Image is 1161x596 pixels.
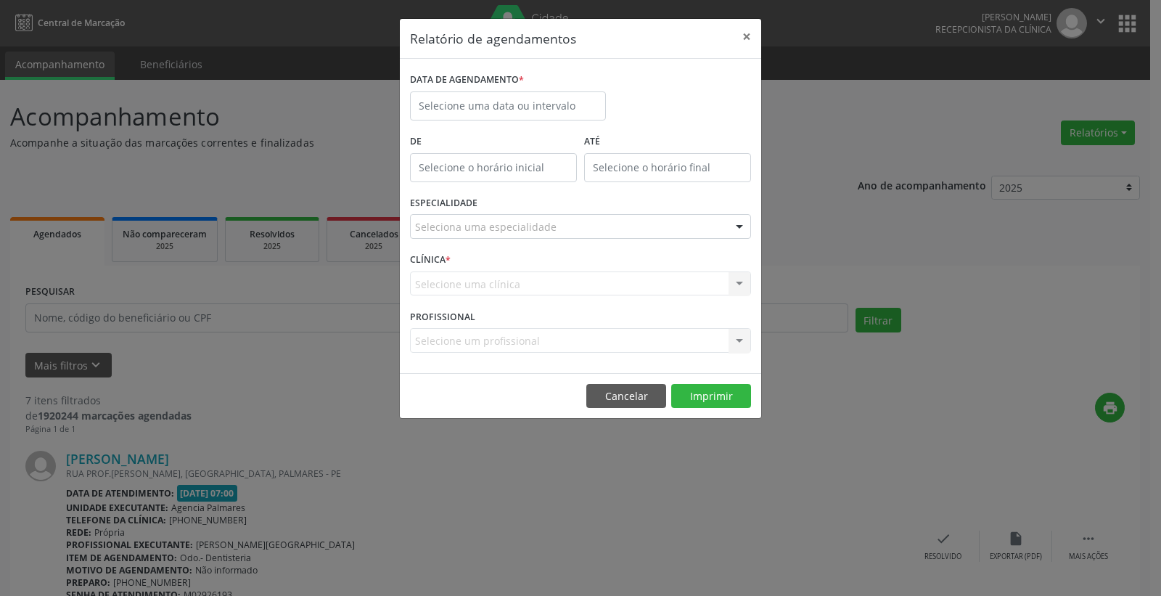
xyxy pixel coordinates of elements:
span: Seleciona uma especialidade [415,219,557,234]
label: ESPECIALIDADE [410,192,477,215]
label: ATÉ [584,131,751,153]
input: Selecione o horário inicial [410,153,577,182]
label: PROFISSIONAL [410,306,475,328]
h5: Relatório de agendamentos [410,29,576,48]
label: De [410,131,577,153]
input: Selecione uma data ou intervalo [410,91,606,121]
input: Selecione o horário final [584,153,751,182]
label: DATA DE AGENDAMENTO [410,69,524,91]
button: Close [732,19,761,54]
label: CLÍNICA [410,249,451,272]
button: Imprimir [671,384,751,409]
button: Cancelar [586,384,666,409]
